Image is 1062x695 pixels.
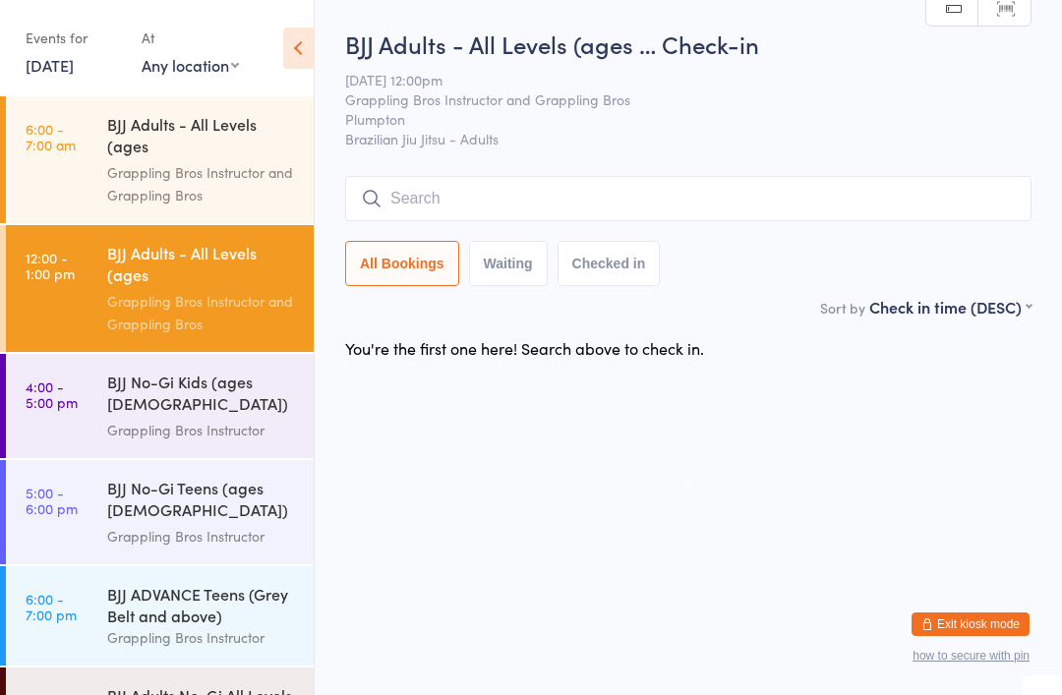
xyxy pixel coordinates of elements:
time: 6:00 - 7:00 am [26,121,76,152]
time: 5:00 - 6:00 pm [26,485,78,516]
button: Checked in [558,241,661,286]
button: Exit kiosk mode [912,612,1030,636]
div: At [142,22,239,54]
div: Grappling Bros Instructor and Grappling Bros [107,290,297,335]
a: 6:00 -7:00 pmBJJ ADVANCE Teens (Grey Belt and above)Grappling Bros Instructor [6,566,314,666]
div: BJJ Adults - All Levels (ages [DEMOGRAPHIC_DATA]+) [107,242,297,290]
div: Grappling Bros Instructor [107,525,297,548]
button: Waiting [469,241,548,286]
span: Plumpton [345,109,1001,129]
div: BJJ No-Gi Teens (ages [DEMOGRAPHIC_DATA]) *INVITATION ONLY [107,477,297,525]
time: 6:00 - 7:00 pm [26,591,77,622]
div: You're the first one here! Search above to check in. [345,337,704,359]
div: Grappling Bros Instructor [107,626,297,649]
button: All Bookings [345,241,459,286]
a: 12:00 -1:00 pmBJJ Adults - All Levels (ages [DEMOGRAPHIC_DATA]+)Grappling Bros Instructor and Gra... [6,225,314,352]
label: Sort by [820,298,865,318]
div: Check in time (DESC) [869,296,1032,318]
a: 4:00 -5:00 pmBJJ No-Gi Kids (ages [DEMOGRAPHIC_DATA]) *INVITATION ONLYGrappling Bros Instructor [6,354,314,458]
span: Grappling Bros Instructor and Grappling Bros [345,89,1001,109]
button: how to secure with pin [913,649,1030,663]
span: [DATE] 12:00pm [345,70,1001,89]
div: BJJ No-Gi Kids (ages [DEMOGRAPHIC_DATA]) *INVITATION ONLY [107,371,297,419]
div: Any location [142,54,239,76]
span: Brazilian Jiu Jitsu - Adults [345,129,1032,148]
div: BJJ Adults - All Levels (ages [DEMOGRAPHIC_DATA]+) [107,113,297,161]
time: 4:00 - 5:00 pm [26,378,78,410]
input: Search [345,176,1032,221]
h2: BJJ Adults - All Levels (ages … Check-in [345,28,1032,60]
div: BJJ ADVANCE Teens (Grey Belt and above) [107,583,297,626]
time: 12:00 - 1:00 pm [26,250,75,281]
div: Grappling Bros Instructor [107,419,297,441]
div: Events for [26,22,122,54]
a: 6:00 -7:00 amBJJ Adults - All Levels (ages [DEMOGRAPHIC_DATA]+)Grappling Bros Instructor and Grap... [6,96,314,223]
a: 5:00 -6:00 pmBJJ No-Gi Teens (ages [DEMOGRAPHIC_DATA]) *INVITATION ONLYGrappling Bros Instructor [6,460,314,564]
a: [DATE] [26,54,74,76]
div: Grappling Bros Instructor and Grappling Bros [107,161,297,206]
